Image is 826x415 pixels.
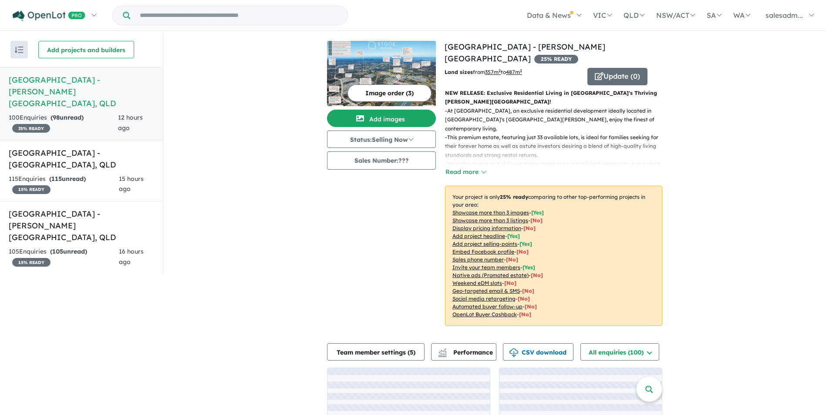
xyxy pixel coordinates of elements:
div: 105 Enquir ies [9,247,119,268]
u: Display pricing information [452,225,521,231]
span: [ No ] [530,217,543,224]
b: Land sizes [445,69,473,75]
h5: [GEOGRAPHIC_DATA] - [PERSON_NAME][GEOGRAPHIC_DATA] , QLD [9,208,154,243]
a: [GEOGRAPHIC_DATA] - [PERSON_NAME][GEOGRAPHIC_DATA] [445,42,605,64]
img: bar-chart.svg [438,351,447,357]
button: Image order (3) [347,84,432,102]
span: 16 hours ago [119,248,144,266]
button: All enquiries (100) [580,343,659,361]
span: 115 [51,175,62,183]
u: Automated buyer follow-up [452,303,523,310]
u: Native ads (Promoted estate) [452,272,529,278]
u: Sales phone number [452,256,504,263]
img: download icon [509,348,518,357]
u: OpenLot Buyer Cashback [452,311,517,318]
button: Add projects and builders [38,41,134,58]
u: Invite your team members [452,264,520,271]
span: [No] [518,295,530,302]
div: 115 Enquir ies [9,174,119,195]
span: [ No ] [506,256,518,263]
button: Sales Number:??? [327,151,436,170]
sup: 2 [499,68,501,73]
button: CSV download [503,343,573,361]
p: NEW RELEASE: Exclusive Residential Living in [GEOGRAPHIC_DATA]'s Thriving [PERSON_NAME][GEOGRAPHI... [445,89,662,107]
h5: [GEOGRAPHIC_DATA] - [GEOGRAPHIC_DATA] , QLD [9,147,154,171]
span: [ Yes ] [519,241,532,247]
button: Status:Selling Now [327,131,436,148]
strong: ( unread) [50,248,87,255]
button: Update (0) [587,68,647,85]
span: 25 % READY [12,124,50,133]
button: Performance [431,343,496,361]
button: Read more [445,167,486,177]
span: salesadm... [765,11,803,20]
span: 12 hours ago [118,114,143,132]
span: [ Yes ] [531,209,544,216]
img: Stone Ridge Estate - Logan Reserve [327,41,436,106]
u: Add project selling-points [452,241,517,247]
img: line-chart.svg [438,348,446,353]
p: from [445,68,581,77]
span: 15 % READY [12,185,51,194]
u: Geo-targeted email & SMS [452,288,520,294]
strong: ( unread) [49,175,86,183]
p: - Seize the chance to build your dream home in an established community, just a short walk from t... [445,160,669,186]
img: sort.svg [15,47,24,53]
span: [ No ] [523,225,536,231]
span: [No] [525,303,537,310]
span: [ No ] [516,248,529,255]
u: Showcase more than 3 images [452,209,529,216]
span: 105 [52,248,63,255]
span: 5 [410,348,413,356]
button: Add images [327,110,436,127]
p: - This premium estate, featuring just 33 available lots, is ideal for families seeking for their ... [445,133,669,160]
h5: [GEOGRAPHIC_DATA] - [PERSON_NAME][GEOGRAPHIC_DATA] , QLD [9,74,154,109]
img: Openlot PRO Logo White [13,10,85,21]
span: 15 % READY [12,258,51,267]
p: - At [GEOGRAPHIC_DATA], an exclusive residential development ideally located in [GEOGRAPHIC_DATA]... [445,107,669,133]
span: [No] [531,272,543,278]
u: Embed Facebook profile [452,248,514,255]
u: 357 m [485,69,501,75]
span: 15 hours ago [119,175,144,193]
sup: 2 [520,68,522,73]
span: to [501,69,522,75]
span: [No] [504,280,516,286]
button: Team member settings (5) [327,343,425,361]
span: [ Yes ] [507,233,520,239]
p: Your project is only comparing to other top-performing projects in your area: - - - - - - - - - -... [445,186,662,326]
b: 25 % ready [500,194,528,200]
u: Showcase more than 3 listings [452,217,528,224]
u: Add project headline [452,233,505,239]
u: 487 m [506,69,522,75]
u: Social media retargeting [452,295,516,302]
span: [No] [519,311,531,318]
u: Weekend eDM slots [452,280,502,286]
span: 25 % READY [534,55,578,64]
input: Try estate name, suburb, builder or developer [132,6,346,25]
span: [No] [522,288,534,294]
span: [ Yes ] [523,264,535,271]
span: 98 [53,114,60,121]
span: Performance [439,348,493,356]
div: 100 Enquir ies [9,113,118,134]
strong: ( unread) [51,114,84,121]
